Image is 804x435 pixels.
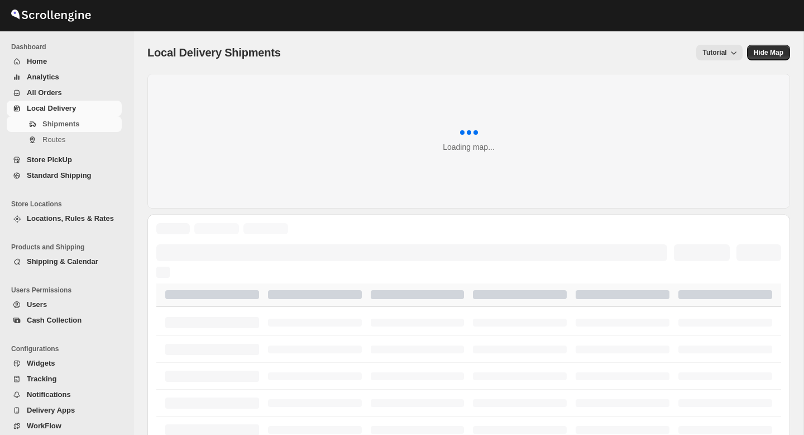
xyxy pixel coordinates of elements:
[27,406,75,414] span: Delivery Apps
[7,356,122,371] button: Widgets
[27,73,59,81] span: Analytics
[27,300,47,309] span: Users
[11,200,126,209] span: Store Locations
[27,171,92,179] span: Standard Shipping
[27,57,47,65] span: Home
[7,54,122,69] button: Home
[147,46,281,59] span: Local Delivery Shipments
[11,344,126,353] span: Configurations
[7,403,122,418] button: Delivery Apps
[754,48,783,57] span: Hide Map
[27,155,72,164] span: Store PickUp
[696,45,743,60] button: Tutorial
[7,254,122,269] button: Shipping & Calendar
[7,387,122,403] button: Notifications
[7,313,122,328] button: Cash Collection
[11,243,126,252] span: Products and Shipping
[7,132,122,148] button: Routes
[27,214,114,223] span: Locations, Rules & Rates
[42,135,65,144] span: Routes
[27,422,61,430] span: WorkFlow
[7,69,122,85] button: Analytics
[7,371,122,387] button: Tracking
[7,297,122,313] button: Users
[27,257,98,266] span: Shipping & Calendar
[11,42,126,51] span: Dashboard
[27,88,62,97] span: All Orders
[703,49,727,57] span: Tutorial
[11,286,126,295] span: Users Permissions
[27,375,56,383] span: Tracking
[443,141,495,153] div: Loading map...
[42,120,79,128] span: Shipments
[27,390,71,399] span: Notifications
[7,116,122,132] button: Shipments
[7,85,122,101] button: All Orders
[27,104,76,112] span: Local Delivery
[7,211,122,226] button: Locations, Rules & Rates
[7,418,122,434] button: WorkFlow
[27,359,55,367] span: Widgets
[27,316,82,324] span: Cash Collection
[747,45,790,60] button: Map action label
